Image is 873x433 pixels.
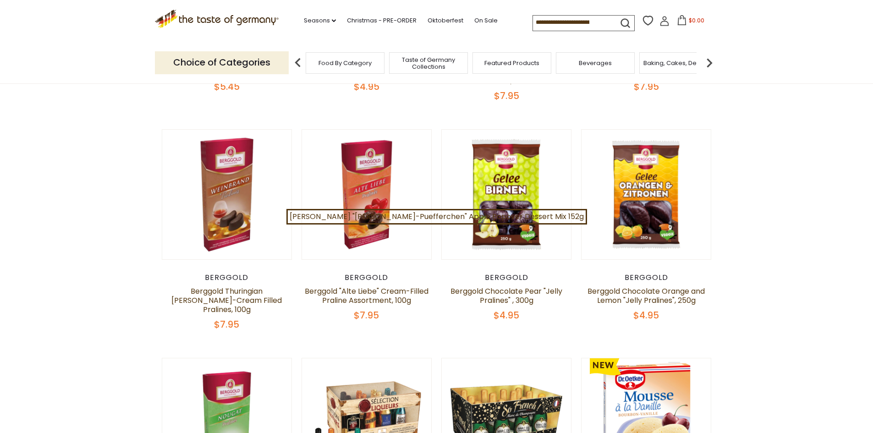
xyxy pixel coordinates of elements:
[392,56,465,70] a: Taste of Germany Collections
[671,15,710,29] button: $0.00
[286,209,587,225] a: [PERSON_NAME] "[PERSON_NAME]-Puefferchen" Apple Popover Dessert Mix 152g
[304,16,336,26] a: Seasons
[484,60,539,66] a: Featured Products
[162,273,292,282] div: Berggold
[318,60,372,66] a: Food By Category
[689,16,704,24] span: $0.00
[474,16,498,26] a: On Sale
[579,60,612,66] a: Beverages
[305,286,428,306] a: Berggold "Alte Liebe" Cream-Filled Praline Assortment, 100g
[494,309,519,322] span: $4.95
[643,60,714,66] a: Baking, Cakes, Desserts
[442,130,571,259] img: Berggold Chocolate Pear "Jelly Pralines" , 300g
[428,16,463,26] a: Oktoberfest
[633,309,659,322] span: $4.95
[347,16,417,26] a: Christmas - PRE-ORDER
[289,54,307,72] img: previous arrow
[450,286,562,306] a: Berggold Chocolate Pear "Jelly Pralines" , 300g
[634,80,659,93] span: $7.95
[587,286,705,306] a: Berggold Chocolate Orange and Lemon "Jelly Pralines", 250g
[214,80,240,93] span: $5.45
[302,130,432,259] img: Berggold "Alte Liebe" Cream-Filled Praline Assortment, 100g
[214,318,239,331] span: $7.95
[441,273,572,282] div: Berggold
[354,80,379,93] span: $4.95
[700,54,719,72] img: next arrow
[582,130,711,259] img: Berggold Chocolate Orange and Lemon "Jelly Pralines", 250g
[581,273,712,282] div: Berggold
[354,309,379,322] span: $7.95
[162,130,292,259] img: Berggold Thuringian Brandy-Cream Filled Pralines, 100g
[494,89,519,102] span: $7.95
[155,51,289,74] p: Choice of Categories
[171,286,282,315] a: Berggold Thuringian [PERSON_NAME]-Cream Filled Pralines, 100g
[302,273,432,282] div: Berggold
